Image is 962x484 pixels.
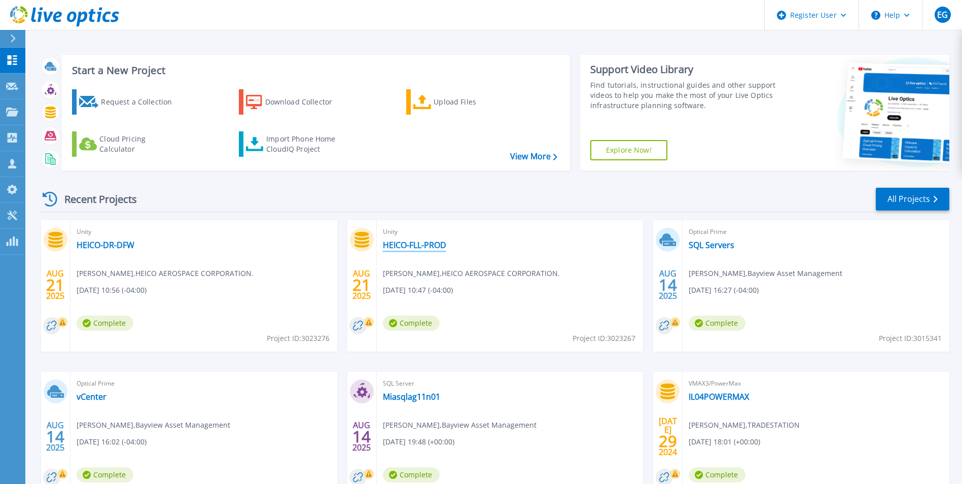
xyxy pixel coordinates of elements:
span: 21 [352,281,371,289]
div: Download Collector [265,92,346,112]
span: [DATE] 16:02 (-04:00) [77,436,147,447]
div: Request a Collection [101,92,182,112]
a: Cloud Pricing Calculator [72,131,185,157]
div: Support Video Library [590,63,778,76]
span: Optical Prime [77,378,331,389]
h3: Start a New Project [72,65,557,76]
span: [PERSON_NAME] , HEICO AEROSPACE CORPORATION. [77,268,254,279]
span: Complete [689,316,745,331]
a: SQL Servers [689,240,734,250]
a: IL04POWERMAX [689,392,749,402]
span: 21 [46,281,64,289]
span: Project ID: 3015341 [879,333,942,344]
div: AUG 2025 [352,266,371,303]
a: HEICO-FLL-PROD [383,240,446,250]
span: [PERSON_NAME] , TRADESTATION [689,420,800,431]
span: [PERSON_NAME] , Bayview Asset Management [689,268,842,279]
a: Request a Collection [72,89,185,115]
span: EG [937,11,948,19]
span: Project ID: 3023276 [267,333,330,344]
div: Cloud Pricing Calculator [99,134,181,154]
div: Import Phone Home CloudIQ Project [266,134,345,154]
span: [PERSON_NAME] , Bayview Asset Management [383,420,537,431]
span: VMAX3/PowerMax [689,378,943,389]
span: Project ID: 3023267 [573,333,635,344]
span: Unity [383,226,637,237]
span: Optical Prime [689,226,943,237]
a: Explore Now! [590,140,667,160]
span: [DATE] 10:56 (-04:00) [77,285,147,296]
span: 29 [659,437,677,445]
a: Download Collector [239,89,352,115]
div: AUG 2025 [658,266,678,303]
span: [DATE] 10:47 (-04:00) [383,285,453,296]
span: 14 [46,432,64,441]
span: Complete [383,467,440,482]
span: Complete [689,467,745,482]
span: Complete [77,316,133,331]
span: [DATE] 18:01 (+00:00) [689,436,760,447]
span: 14 [659,281,677,289]
span: Complete [77,467,133,482]
span: Complete [383,316,440,331]
span: [DATE] 19:48 (+00:00) [383,436,454,447]
span: SQL Server [383,378,637,389]
span: [PERSON_NAME] , HEICO AEROSPACE CORPORATION. [383,268,560,279]
a: Upload Files [406,89,519,115]
a: vCenter [77,392,106,402]
div: AUG 2025 [352,418,371,455]
a: All Projects [876,188,949,211]
span: 14 [352,432,371,441]
div: [DATE] 2024 [658,418,678,455]
div: AUG 2025 [46,418,65,455]
span: [PERSON_NAME] , Bayview Asset Management [77,420,230,431]
span: [DATE] 16:27 (-04:00) [689,285,759,296]
div: Upload Files [434,92,515,112]
div: AUG 2025 [46,266,65,303]
div: Recent Projects [39,187,151,212]
span: Unity [77,226,331,237]
a: Miasqlag11n01 [383,392,440,402]
div: Find tutorials, instructional guides and other support videos to help you make the most of your L... [590,80,778,111]
a: HEICO-DR-DFW [77,240,134,250]
a: View More [510,152,557,161]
